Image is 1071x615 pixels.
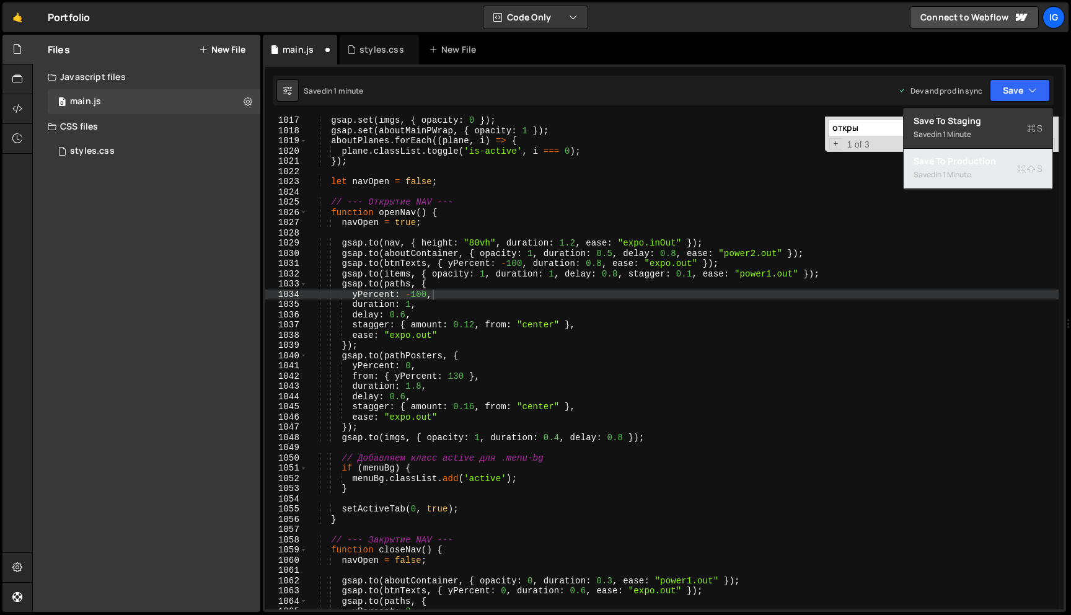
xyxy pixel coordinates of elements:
div: 1039 [265,340,307,351]
div: in 1 minute [326,86,364,96]
div: 14577/44352.css [48,139,260,164]
div: 1038 [265,330,307,341]
div: 1040 [265,351,307,361]
div: 1061 [265,565,307,576]
button: Save to ProductionS Savedin 1 minute [904,149,1052,189]
div: 1022 [265,167,307,177]
div: 1017 [265,115,307,126]
div: 1023 [265,177,307,187]
div: Portfolio [48,10,90,25]
a: Ig [1042,6,1065,29]
div: 1019 [265,136,307,146]
span: Toggle Replace mode [829,138,842,150]
div: Save to Production [914,155,1042,167]
div: 1044 [265,392,307,402]
div: 1055 [265,504,307,515]
div: 1050 [265,453,307,464]
div: 1032 [265,269,307,280]
div: 1047 [265,422,307,433]
div: 1030 [265,249,307,259]
div: 1051 [265,463,307,474]
div: 1053 [265,484,307,494]
div: 1056 [265,515,307,525]
div: main.js [70,96,101,107]
div: in 1 minute [935,129,971,139]
span: S [1027,122,1042,135]
div: 1045 [265,402,307,412]
div: 14577/44954.js [48,89,260,114]
button: Save to StagingS Savedin 1 minute [904,108,1052,149]
div: 1062 [265,576,307,586]
div: 1036 [265,310,307,321]
div: 1037 [265,320,307,330]
div: 1018 [265,126,307,136]
div: Saved [914,167,1042,182]
div: 1024 [265,187,307,198]
div: 1020 [265,146,307,157]
div: Saved [914,127,1042,142]
div: Save to Staging [914,115,1042,127]
div: 1052 [265,474,307,484]
div: in 1 minute [935,169,971,180]
div: 1041 [265,361,307,371]
div: 1060 [265,555,307,566]
div: Javascript files [33,64,260,89]
span: S [1017,162,1042,175]
div: 1035 [265,299,307,310]
button: Code Only [483,6,588,29]
div: main.js [283,43,314,56]
div: Dev and prod in sync [898,86,982,96]
div: 1028 [265,228,307,239]
h2: Files [48,43,70,56]
div: CSS files [33,114,260,139]
div: 1026 [265,208,307,218]
a: Connect to Webflow [910,6,1039,29]
div: styles.css [359,43,404,56]
div: 1063 [265,586,307,596]
div: 1042 [265,371,307,382]
div: 1034 [265,290,307,300]
div: 1054 [265,494,307,505]
div: 1046 [265,412,307,423]
div: 1031 [265,259,307,269]
div: 1029 [265,238,307,249]
a: 🤙 [2,2,33,32]
div: 1049 [265,443,307,453]
div: styles.css [70,146,115,157]
div: 1059 [265,545,307,555]
div: 1021 [265,156,307,167]
div: 1033 [265,279,307,290]
div: New File [429,43,481,56]
div: 1027 [265,218,307,228]
div: 1048 [265,433,307,443]
div: 1057 [265,524,307,535]
input: Search for [828,119,984,137]
button: New File [199,45,245,55]
button: Save [990,79,1050,102]
div: 1025 [265,197,307,208]
div: 1043 [265,381,307,392]
div: Saved [304,86,364,96]
span: 0 [58,98,66,108]
div: 1064 [265,596,307,607]
span: 1 of 3 [842,139,875,150]
div: 1058 [265,535,307,546]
